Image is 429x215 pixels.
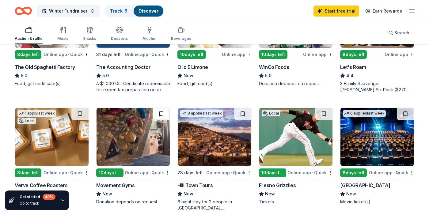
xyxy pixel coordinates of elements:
div: 10 days left [177,50,206,59]
button: Snacks [83,24,96,44]
div: Movement Gyms [96,182,135,189]
div: Get started [20,194,55,200]
div: 3 Family Scavenger [PERSON_NAME] Six Pack ($270 Value), 2 Date Night Scavenger [PERSON_NAME] Two ... [340,81,414,93]
a: Discover [139,8,158,13]
div: 8 days left [340,168,367,177]
div: Olio E Limone [177,63,208,71]
a: Image for Verve Coffee Roasters1 applylast weekLocal8days leftOnline app•QuickVerve Coffee Roaste... [15,107,89,205]
img: Image for Cinépolis [340,108,414,166]
div: 6 night stay for 2 people in [GEOGRAPHIC_DATA], [GEOGRAPHIC_DATA] [177,199,252,211]
div: Online app [385,51,414,58]
div: 10 days left [96,168,124,177]
div: 23 days left [177,169,203,176]
div: Online app Quick [44,51,89,58]
img: Image for Movement Gyms [97,108,170,166]
img: Image for Hill Town Tours [178,108,251,166]
div: Let's Roam [340,63,366,71]
span: • [68,52,69,57]
div: A $1,000 Gift Certificate redeemable for expert tax preparation or tax resolution services—recipi... [96,81,170,93]
div: Local [17,118,36,124]
div: Hill Town Tours [177,182,213,189]
div: Online app [222,51,252,58]
div: Beverages [171,36,191,41]
div: 10 days left [259,50,287,59]
div: WinCo Foods [259,63,289,71]
div: Online app Quick [369,169,414,176]
div: 10 days left [259,168,287,177]
div: Alcohol [142,36,156,41]
a: Start free trial [313,6,359,17]
div: Fresno Grizzlies [259,182,296,189]
a: Home [15,4,32,18]
div: Online app Quick [44,169,89,176]
div: 8 days left [15,168,41,177]
div: [GEOGRAPHIC_DATA] [340,182,390,189]
span: Search [394,29,409,36]
span: New [184,72,193,79]
span: • [149,52,150,57]
div: Desserts [111,36,128,41]
div: Tickets [259,199,333,205]
div: Food, gift certificate(s) [15,81,89,87]
div: Snacks [83,36,96,41]
span: New [184,190,193,198]
button: Alcohol [142,24,156,44]
div: Donation depends on request [259,81,333,87]
a: Image for Hill Town Tours 8 applieslast week23 days leftOnline app•QuickHill Town ToursNew6 night... [177,107,252,211]
div: 40 % [43,194,55,200]
div: Movie ticket(s) [340,199,414,205]
a: Track· 8 [110,8,127,13]
span: 5.0 [21,72,27,79]
div: 1 apply last week [17,110,56,117]
button: Meals [57,24,68,44]
img: Image for Fresno Grizzlies [259,108,333,166]
button: Winter Fundraiser [37,5,100,17]
span: 4.4 [346,72,354,79]
div: 31 days left [96,51,121,58]
button: Track· 8Discover [104,5,164,17]
div: 6 applies last week [343,110,386,117]
div: Donation depends on request [96,199,170,205]
div: Verve Coffee Roasters [15,182,68,189]
span: New [102,190,112,198]
a: Image for Cinépolis6 applieslast week8days leftOnline app•Quick[GEOGRAPHIC_DATA]NewMovie ticket(s) [340,107,414,205]
a: Image for Fresno GrizzliesLocal10days leftOnline app•QuickFresno GrizzliesNewTickets [259,107,333,205]
a: Earn Rewards [362,6,406,17]
div: Local [262,110,280,116]
div: The Accounting Doctor [96,63,151,71]
span: • [149,170,150,175]
div: 8 applies last week [180,110,223,117]
div: Online app Quick [125,51,170,58]
a: Image for Movement Gyms10days leftOnline app•QuickMovement GymsNewDonation depends on request [96,107,170,205]
span: New [265,190,275,198]
div: Online app Quick [206,169,252,176]
div: 8 days left [340,50,367,59]
button: Search [383,27,414,39]
div: Online app [303,51,333,58]
div: Auction & raffle [15,36,43,41]
span: • [312,170,313,175]
div: Go to track [20,201,55,206]
span: 5.0 [102,72,109,79]
div: Online app Quick [125,169,170,176]
button: Beverages [171,24,191,44]
span: • [231,170,232,175]
span: New [346,190,356,198]
div: 8 days left [15,50,41,59]
button: Desserts [111,24,128,44]
span: • [393,170,395,175]
button: Auction & raffle [15,24,43,44]
div: Meals [57,36,68,41]
div: Online app Quick [287,169,333,176]
div: Food, gift card(s) [177,81,252,87]
span: • [68,170,69,175]
span: 5.0 [265,72,271,79]
img: Image for Verve Coffee Roasters [15,108,89,166]
div: The Old Spaghetti Factory [15,63,75,71]
span: Winter Fundraiser [49,7,87,15]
